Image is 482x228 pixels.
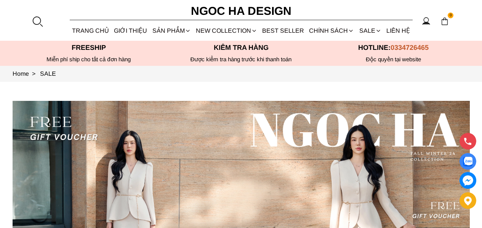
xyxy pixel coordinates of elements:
[193,21,259,41] a: NEW COLLECTION
[13,44,165,52] p: Freeship
[463,157,472,166] img: Display image
[391,44,429,51] span: 0334726465
[357,21,384,41] a: SALE
[440,17,449,26] img: img-CART-ICON-ksit0nf1
[317,56,470,63] h6: Độc quyền tại website
[214,44,269,51] font: Kiểm tra hàng
[70,21,112,41] a: TRANG CHỦ
[307,21,357,41] div: Chính sách
[317,44,470,52] p: Hotline:
[460,172,476,189] a: messenger
[165,56,317,63] p: Được kiểm tra hàng trước khi thanh toán
[13,56,165,63] div: Miễn phí ship cho tất cả đơn hàng
[150,21,193,41] div: SẢN PHẨM
[40,70,56,77] a: Link to SALE
[112,21,150,41] a: GIỚI THIỆU
[13,70,40,77] a: Link to Home
[460,153,476,170] a: Display image
[29,70,38,77] span: >
[260,21,307,41] a: BEST SELLER
[448,13,454,19] span: 0
[384,21,412,41] a: LIÊN HỆ
[184,2,298,20] a: Ngoc Ha Design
